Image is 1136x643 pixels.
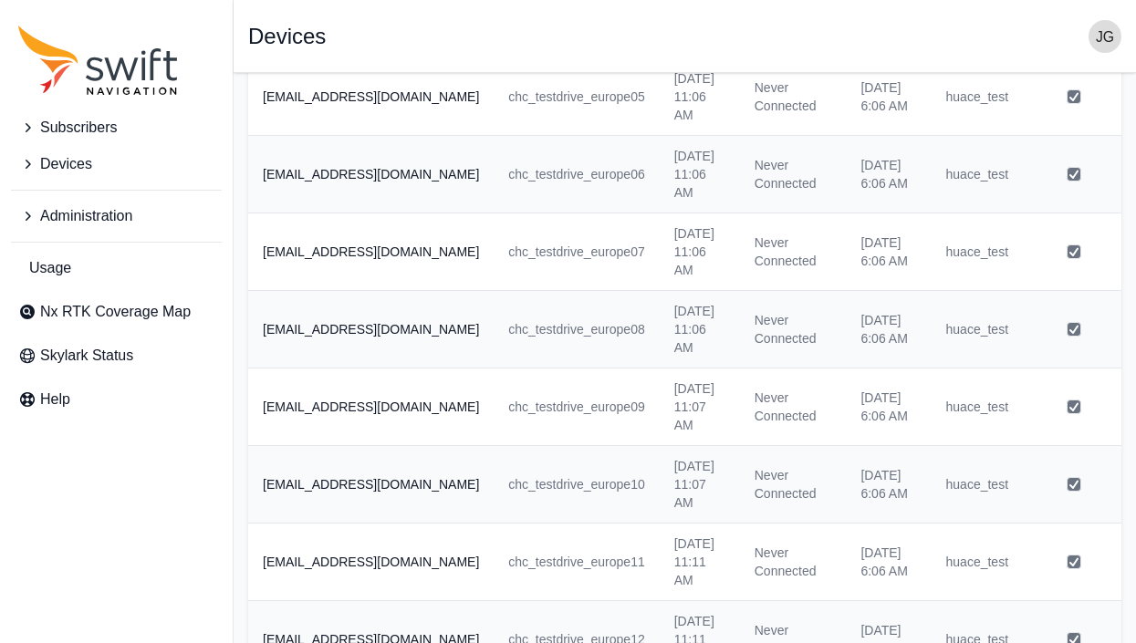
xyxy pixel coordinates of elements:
td: [DATE] 6:06 AM [846,368,931,446]
img: user photo [1089,20,1121,53]
td: huace_test [932,368,1033,446]
td: [DATE] 11:07 AM [660,368,740,446]
td: [DATE] 11:06 AM [660,136,740,213]
th: [EMAIL_ADDRESS][DOMAIN_NAME] [248,368,494,446]
td: [DATE] 6:06 AM [846,58,931,136]
button: Administration [11,198,222,234]
h1: Devices [248,26,326,47]
td: [DATE] 6:06 AM [846,291,931,368]
td: chc_testdrive_europe09 [494,368,659,446]
th: [EMAIL_ADDRESS][DOMAIN_NAME] [248,524,494,601]
a: Usage [11,250,222,286]
button: Subscribers [11,109,222,146]
span: Skylark Status [40,345,133,367]
td: chc_testdrive_europe10 [494,446,659,524]
td: Never Connected [740,368,847,446]
td: chc_testdrive_europe05 [494,58,659,136]
td: huace_test [932,58,1033,136]
td: [DATE] 6:06 AM [846,524,931,601]
td: [DATE] 6:06 AM [846,136,931,213]
td: chc_testdrive_europe08 [494,291,659,368]
td: [DATE] 11:07 AM [660,446,740,524]
td: huace_test [932,446,1033,524]
td: [DATE] 11:06 AM [660,58,740,136]
td: huace_test [932,524,1033,601]
td: Never Connected [740,291,847,368]
span: Administration [40,205,132,227]
span: Subscribers [40,117,117,139]
span: Nx RTK Coverage Map [40,301,191,323]
button: Devices [11,146,222,182]
td: huace_test [932,291,1033,368]
td: chc_testdrive_europe07 [494,213,659,291]
td: [DATE] 11:06 AM [660,291,740,368]
td: Never Connected [740,136,847,213]
td: [DATE] 11:11 AM [660,524,740,601]
a: Nx RTK Coverage Map [11,294,222,330]
a: Help [11,381,222,418]
td: [DATE] 11:06 AM [660,213,740,291]
th: [EMAIL_ADDRESS][DOMAIN_NAME] [248,446,494,524]
td: huace_test [932,136,1033,213]
span: Devices [40,153,92,175]
td: Never Connected [740,446,847,524]
td: Never Connected [740,213,847,291]
span: Usage [29,257,71,279]
td: Never Connected [740,524,847,601]
th: [EMAIL_ADDRESS][DOMAIN_NAME] [248,213,494,291]
td: chc_testdrive_europe11 [494,524,659,601]
a: Skylark Status [11,337,222,374]
td: chc_testdrive_europe06 [494,136,659,213]
td: [DATE] 6:06 AM [846,446,931,524]
th: [EMAIL_ADDRESS][DOMAIN_NAME] [248,136,494,213]
th: [EMAIL_ADDRESS][DOMAIN_NAME] [248,291,494,368]
span: Help [40,389,70,410]
th: [EMAIL_ADDRESS][DOMAIN_NAME] [248,58,494,136]
td: Never Connected [740,58,847,136]
td: [DATE] 6:06 AM [846,213,931,291]
td: huace_test [932,213,1033,291]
